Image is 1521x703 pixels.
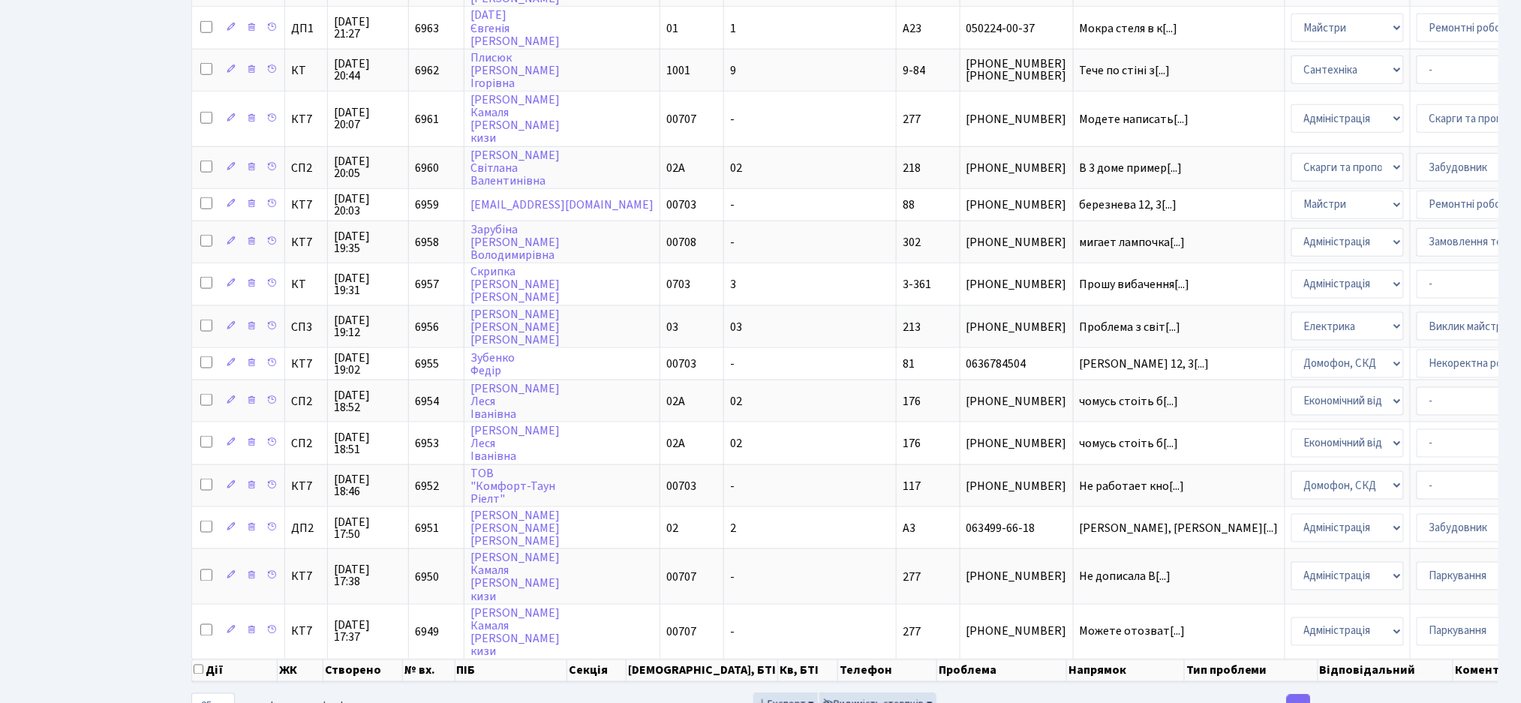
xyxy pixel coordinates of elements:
[334,620,402,644] span: [DATE] 17:37
[403,659,455,682] th: № вх.
[730,160,742,176] span: 02
[470,263,560,305] a: Скрипка[PERSON_NAME][PERSON_NAME]
[415,160,439,176] span: 6960
[323,659,402,682] th: Створено
[291,437,321,449] span: СП2
[666,478,696,494] span: 00703
[291,522,321,534] span: ДП2
[730,319,742,335] span: 03
[334,193,402,217] span: [DATE] 20:03
[334,272,402,296] span: [DATE] 19:31
[470,8,560,50] a: [DATE]Євгенія[PERSON_NAME]
[415,197,439,213] span: 6959
[278,659,323,682] th: ЖК
[415,623,439,640] span: 6949
[291,321,321,333] span: СП3
[291,358,321,370] span: КТ7
[291,113,321,125] span: КТ7
[1080,520,1279,536] span: [PERSON_NAME], [PERSON_NAME][...]
[966,358,1067,370] span: 0636784504
[334,431,402,455] span: [DATE] 18:51
[666,623,696,640] span: 00707
[730,197,735,213] span: -
[666,160,685,176] span: 02А
[415,520,439,536] span: 6951
[291,571,321,583] span: КТ7
[966,58,1067,82] span: [PHONE_NUMBER] [PHONE_NUMBER]
[903,197,915,213] span: 88
[730,520,736,536] span: 2
[334,16,402,40] span: [DATE] 21:27
[666,520,678,536] span: 02
[966,236,1067,248] span: [PHONE_NUMBER]
[838,659,938,682] th: Телефон
[415,478,439,494] span: 6952
[966,321,1067,333] span: [PHONE_NUMBER]
[903,111,921,128] span: 277
[966,626,1067,638] span: [PHONE_NUMBER]
[470,147,560,189] a: [PERSON_NAME]СвітланаВалентинівна
[903,478,921,494] span: 117
[1080,393,1179,410] span: чомусь стоіть б[...]
[966,23,1067,35] span: 050224-00-37
[966,162,1067,174] span: [PHONE_NUMBER]
[470,380,560,422] a: [PERSON_NAME]ЛесяІванівна
[470,507,560,549] a: [PERSON_NAME][PERSON_NAME][PERSON_NAME]
[966,480,1067,492] span: [PHONE_NUMBER]
[966,395,1067,407] span: [PHONE_NUMBER]
[1080,234,1186,251] span: мигает лампочка[...]
[903,62,925,79] span: 9-84
[192,659,278,682] th: Дії
[470,306,560,348] a: [PERSON_NAME][PERSON_NAME][PERSON_NAME]
[903,435,921,452] span: 176
[291,162,321,174] span: СП2
[730,111,735,128] span: -
[666,319,678,335] span: 03
[291,480,321,492] span: КТ7
[666,20,678,37] span: 01
[966,199,1067,211] span: [PHONE_NUMBER]
[666,393,685,410] span: 02А
[291,278,321,290] span: КТ
[1080,623,1186,640] span: Можете отозват[...]
[966,278,1067,290] span: [PHONE_NUMBER]
[730,393,742,410] span: 02
[778,659,837,682] th: Кв, БТІ
[730,569,735,585] span: -
[291,65,321,77] span: КТ
[455,659,568,682] th: ПІБ
[730,20,736,37] span: 1
[291,626,321,638] span: КТ7
[1067,659,1185,682] th: Напрямок
[291,395,321,407] span: СП2
[1318,659,1453,682] th: Відповідальний
[937,659,1067,682] th: Проблема
[903,520,915,536] span: А3
[470,50,560,92] a: Плисюк[PERSON_NAME]Ігорівна
[415,276,439,293] span: 6957
[1185,659,1318,682] th: Тип проблеми
[666,234,696,251] span: 00708
[334,155,402,179] span: [DATE] 20:05
[730,623,735,640] span: -
[470,422,560,464] a: [PERSON_NAME]ЛесяІванівна
[666,197,696,213] span: 00703
[666,435,685,452] span: 02А
[730,234,735,251] span: -
[567,659,627,682] th: Секція
[903,623,921,640] span: 277
[334,389,402,413] span: [DATE] 18:52
[730,435,742,452] span: 02
[730,356,735,372] span: -
[1080,478,1185,494] span: Не работает кно[...]
[291,23,321,35] span: ДП1
[415,393,439,410] span: 6954
[470,92,560,146] a: [PERSON_NAME]Камаля[PERSON_NAME]кизи
[903,569,921,585] span: 277
[415,319,439,335] span: 6956
[334,352,402,376] span: [DATE] 19:02
[1080,111,1189,128] span: Модете написать[...]
[903,276,931,293] span: 3-361
[903,160,921,176] span: 218
[334,564,402,588] span: [DATE] 17:38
